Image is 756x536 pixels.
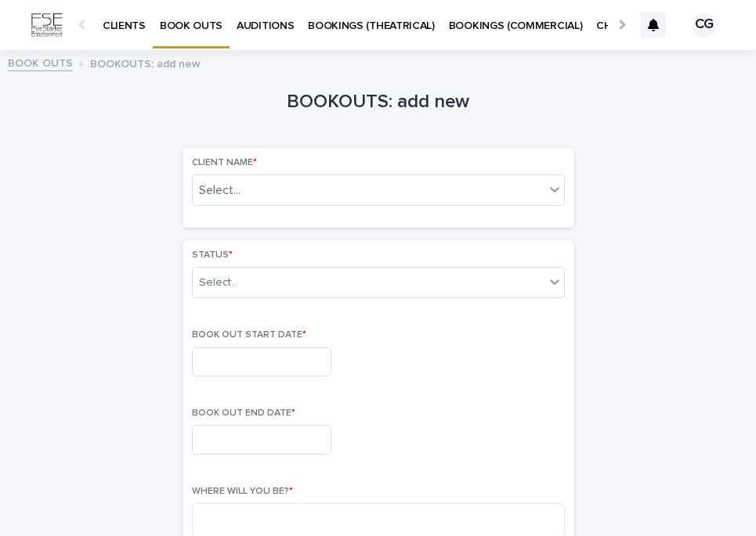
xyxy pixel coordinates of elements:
[199,275,238,291] div: Select...
[183,91,574,113] h1: BOOKOUTS: add new
[31,9,63,41] img: Km9EesSdRbS9ajqhBzyo
[692,13,717,38] div: CG
[192,250,233,260] span: STATUS
[90,54,201,71] p: BOOKOUTS: add new
[192,158,257,167] span: CLIENT NAME
[192,408,295,418] span: BOOK OUT END DATE
[192,487,293,496] span: WHERE WILL YOU BE?
[192,330,306,340] span: BOOK OUT START DATE
[8,53,73,71] a: BOOK OUTS
[199,182,241,199] div: Select...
